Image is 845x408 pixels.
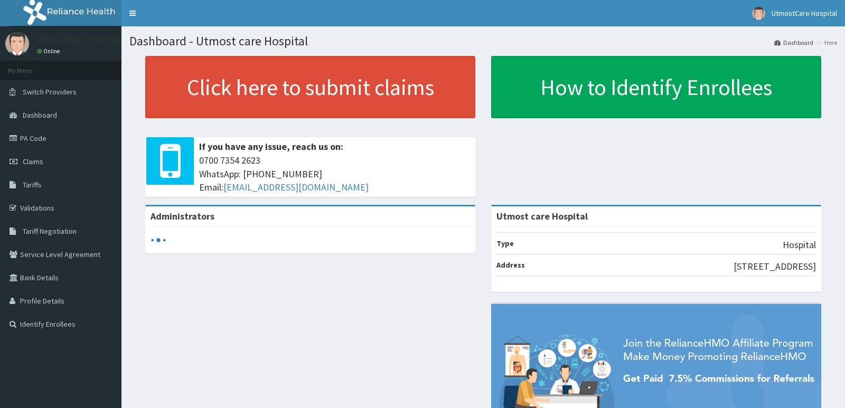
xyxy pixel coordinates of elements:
a: Click here to submit claims [145,56,475,118]
span: Switch Providers [23,87,77,97]
svg: audio-loading [151,232,166,248]
strong: Utmost care Hospital [496,210,588,222]
p: [STREET_ADDRESS] [734,260,816,273]
span: UtmostCare Hospital [772,8,837,18]
a: How to Identify Enrollees [491,56,821,118]
a: [EMAIL_ADDRESS][DOMAIN_NAME] [223,181,369,193]
img: User Image [5,32,29,55]
b: Type [496,239,514,248]
span: Tariff Negotiation [23,226,77,236]
a: Online [37,48,62,55]
span: Claims [23,157,43,166]
b: Address [496,260,525,270]
span: 0700 7354 2623 WhatsApp: [PHONE_NUMBER] Email: [199,154,470,194]
img: User Image [752,7,765,20]
b: Administrators [151,210,214,222]
b: If you have any issue, reach us on: [199,140,343,153]
p: Hospital [783,238,816,252]
p: UtmostCare Hospital [37,34,124,44]
li: Here [814,38,837,47]
h1: Dashboard - Utmost care Hospital [129,34,837,48]
a: Dashboard [774,38,813,47]
span: Dashboard [23,110,57,120]
span: Tariffs [23,180,42,189]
